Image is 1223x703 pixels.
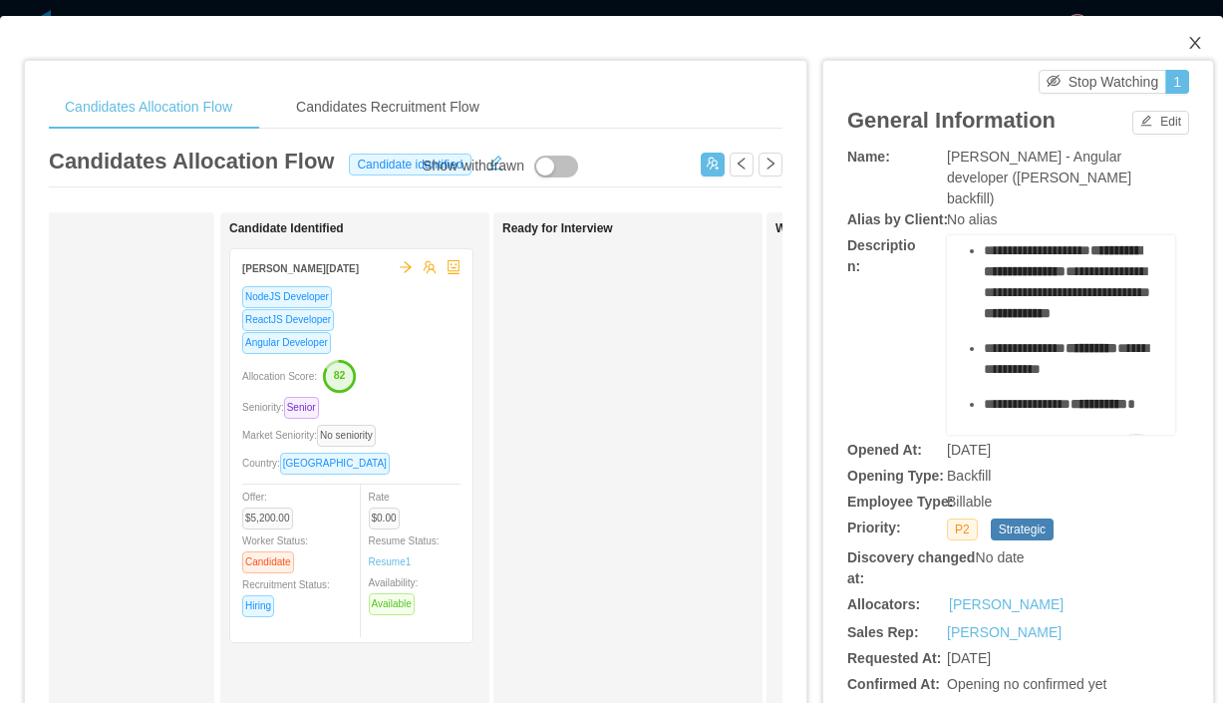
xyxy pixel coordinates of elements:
[369,577,423,609] span: Availability:
[49,85,248,130] div: Candidates Allocation Flow
[502,221,781,236] h1: Ready for Interview
[1039,70,1167,94] button: icon: eye-invisibleStop Watching
[847,676,940,692] b: Confirmed At:
[242,286,332,308] span: NodeJS Developer
[1165,70,1189,94] button: 1
[280,85,495,130] div: Candidates Recruitment Flow
[947,468,991,484] span: Backfill
[334,369,346,381] text: 82
[847,468,944,484] b: Opening Type:
[775,221,1055,236] h1: Waiting for Client Approval
[423,156,524,177] div: Show withdrawn
[242,535,308,567] span: Worker Status:
[242,492,301,524] span: Offer:
[280,453,390,475] span: [GEOGRAPHIC_DATA]
[242,263,359,274] strong: [PERSON_NAME][DATE]
[242,508,293,529] span: $5,200.00
[369,492,408,524] span: Rate
[991,519,1054,540] span: Strategic
[317,425,376,447] span: No seniority
[847,211,948,227] b: Alias by Client:
[976,549,1025,565] span: No date
[1132,111,1189,135] button: icon: editEdit
[242,371,317,382] span: Allocation Score:
[730,153,754,176] button: icon: left
[369,554,412,569] a: Resume1
[949,594,1064,615] a: [PERSON_NAME]
[242,595,274,617] span: Hiring
[947,676,1106,692] span: Opening no confirmed yet
[847,624,919,640] b: Sales Rep:
[317,359,357,391] button: 82
[242,332,331,354] span: Angular Developer
[242,458,398,469] span: Country:
[847,520,901,535] b: Priority:
[847,494,953,510] b: Employee Type:
[349,154,470,176] span: Candidate identified
[847,650,941,666] b: Requested At:
[284,397,319,419] span: Senior
[369,593,415,615] span: Available
[847,596,920,612] b: Allocators:
[847,237,915,274] b: Description:
[847,442,922,458] b: Opened At:
[1167,16,1223,72] button: Close
[479,151,511,171] button: icon: edit
[49,145,334,177] article: Candidates Allocation Flow
[229,221,508,236] h1: Candidate Identified
[847,104,1056,137] article: General Information
[947,519,978,540] span: P2
[369,508,400,529] span: $0.00
[947,149,1131,206] span: [PERSON_NAME] - Angular developer ([PERSON_NAME] backfill)
[701,153,725,176] button: icon: usergroup-add
[242,309,334,331] span: ReactJS Developer
[242,579,330,611] span: Recruitment Status:
[423,260,437,274] span: team
[242,551,294,573] span: Candidate
[242,430,384,441] span: Market Seniority:
[947,211,998,227] span: No alias
[447,260,460,274] span: robot
[947,235,1175,435] div: rdw-wrapper
[847,549,975,586] b: Discovery changed at:
[947,494,992,510] span: Billable
[759,153,782,176] button: icon: right
[847,149,890,165] b: Name:
[947,650,991,666] span: [DATE]
[399,260,413,274] span: arrow-right
[1187,35,1203,51] i: icon: close
[947,442,991,458] span: [DATE]
[947,624,1062,640] a: [PERSON_NAME]
[242,402,327,413] span: Seniority:
[369,535,440,567] span: Resume Status:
